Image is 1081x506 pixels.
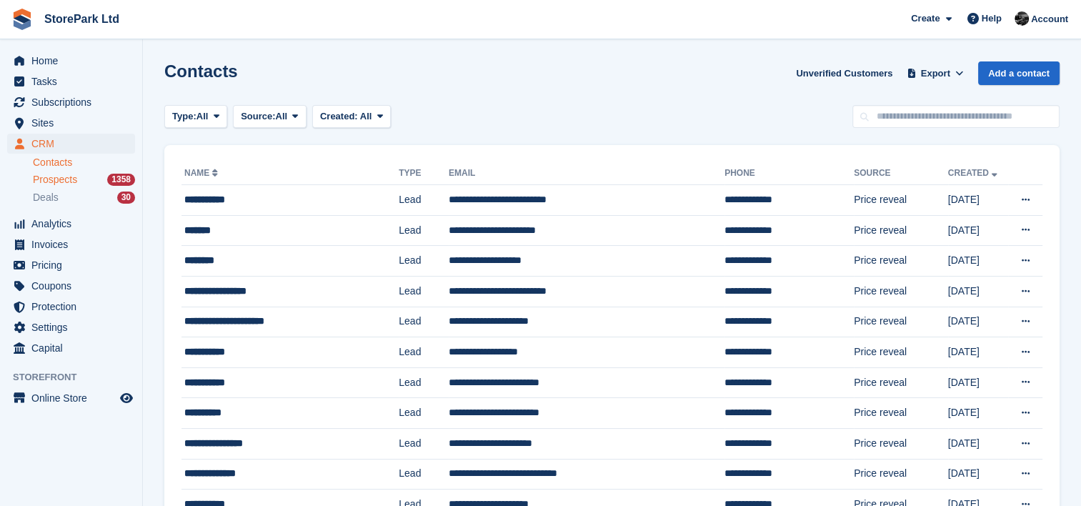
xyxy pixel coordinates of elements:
[31,113,117,133] span: Sites
[854,276,948,307] td: Price reveal
[196,109,209,124] span: All
[7,92,135,112] a: menu
[31,214,117,234] span: Analytics
[360,111,372,121] span: All
[7,276,135,296] a: menu
[7,388,135,408] a: menu
[399,428,449,459] td: Lead
[33,173,77,187] span: Prospects
[31,51,117,71] span: Home
[399,185,449,216] td: Lead
[312,105,391,129] button: Created: All
[904,61,967,85] button: Export
[948,307,1008,337] td: [DATE]
[854,162,948,185] th: Source
[7,297,135,317] a: menu
[399,398,449,429] td: Lead
[854,215,948,246] td: Price reveal
[948,428,1008,459] td: [DATE]
[948,398,1008,429] td: [DATE]
[31,255,117,275] span: Pricing
[790,61,898,85] a: Unverified Customers
[164,105,227,129] button: Type: All
[399,367,449,398] td: Lead
[31,92,117,112] span: Subscriptions
[33,191,59,204] span: Deals
[31,297,117,317] span: Protection
[7,51,135,71] a: menu
[948,168,1000,178] a: Created
[399,246,449,277] td: Lead
[948,246,1008,277] td: [DATE]
[978,61,1060,85] a: Add a contact
[233,105,307,129] button: Source: All
[948,215,1008,246] td: [DATE]
[33,190,135,205] a: Deals 30
[276,109,288,124] span: All
[31,388,117,408] span: Online Store
[7,234,135,254] a: menu
[13,370,142,385] span: Storefront
[7,71,135,91] a: menu
[854,367,948,398] td: Price reveal
[948,185,1008,216] td: [DATE]
[118,390,135,407] a: Preview store
[31,338,117,358] span: Capital
[31,276,117,296] span: Coupons
[399,459,449,490] td: Lead
[7,134,135,154] a: menu
[399,337,449,368] td: Lead
[399,276,449,307] td: Lead
[724,162,854,185] th: Phone
[948,367,1008,398] td: [DATE]
[948,276,1008,307] td: [DATE]
[854,398,948,429] td: Price reveal
[31,71,117,91] span: Tasks
[7,255,135,275] a: menu
[399,307,449,337] td: Lead
[184,168,221,178] a: Name
[854,185,948,216] td: Price reveal
[854,307,948,337] td: Price reveal
[107,174,135,186] div: 1358
[7,338,135,358] a: menu
[911,11,940,26] span: Create
[39,7,125,31] a: StorePark Ltd
[854,337,948,368] td: Price reveal
[33,172,135,187] a: Prospects 1358
[31,317,117,337] span: Settings
[854,459,948,490] td: Price reveal
[854,428,948,459] td: Price reveal
[320,111,358,121] span: Created:
[7,113,135,133] a: menu
[33,156,135,169] a: Contacts
[948,459,1008,490] td: [DATE]
[1031,12,1068,26] span: Account
[11,9,33,30] img: stora-icon-8386f47178a22dfd0bd8f6a31ec36ba5ce8667c1dd55bd0f319d3a0aa187defe.svg
[1015,11,1029,26] img: Ryan Mulcahy
[921,66,950,81] span: Export
[982,11,1002,26] span: Help
[449,162,724,185] th: Email
[31,134,117,154] span: CRM
[7,214,135,234] a: menu
[172,109,196,124] span: Type:
[241,109,275,124] span: Source:
[948,337,1008,368] td: [DATE]
[164,61,238,81] h1: Contacts
[31,234,117,254] span: Invoices
[854,246,948,277] td: Price reveal
[399,162,449,185] th: Type
[7,317,135,337] a: menu
[399,215,449,246] td: Lead
[117,192,135,204] div: 30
